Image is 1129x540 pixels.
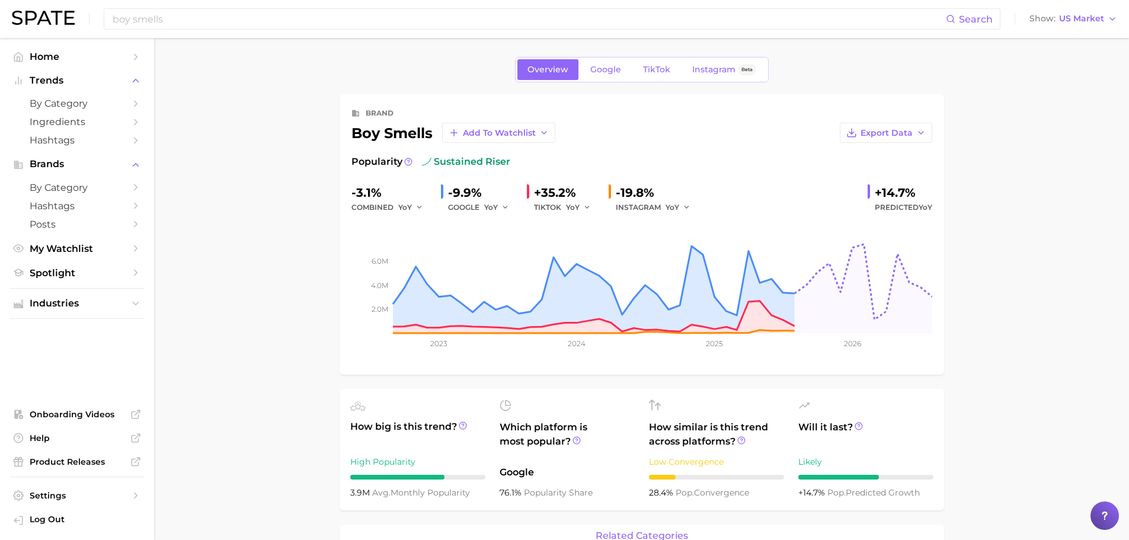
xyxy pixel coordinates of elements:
[580,59,631,80] a: Google
[484,202,498,212] span: YoY
[500,465,635,480] span: Google
[30,433,124,443] span: Help
[649,487,676,498] span: 28.4%
[798,487,827,498] span: +14.7%
[524,487,593,498] span: popularity share
[692,65,735,75] span: Instagram
[350,420,485,449] span: How big is this trend?
[350,475,485,480] div: 7 / 10
[1059,15,1104,22] span: US Market
[422,155,510,169] span: sustained riser
[861,128,913,138] span: Export Data
[398,200,424,215] button: YoY
[9,487,145,504] a: Settings
[484,200,510,215] button: YoY
[534,200,599,215] div: TIKTOK
[840,123,932,143] button: Export Data
[527,65,568,75] span: Overview
[372,487,470,498] span: monthly popularity
[30,51,124,62] span: Home
[798,475,933,480] div: 6 / 10
[500,487,524,498] span: 76.1%
[534,183,599,202] div: +35.2%
[448,183,517,202] div: -9.9%
[616,183,699,202] div: -19.8%
[566,202,580,212] span: YoY
[9,264,145,282] a: Spotlight
[9,197,145,215] a: Hashtags
[706,339,723,348] tspan: 2025
[350,455,485,469] div: High Popularity
[30,159,124,170] span: Brands
[12,11,75,25] img: SPATE
[9,178,145,197] a: by Category
[30,75,124,86] span: Trends
[643,65,670,75] span: TikTok
[843,339,861,348] tspan: 2026
[9,155,145,173] button: Brands
[500,420,635,459] span: Which platform is most popular?
[9,131,145,149] a: Hashtags
[633,59,680,80] a: TikTok
[875,183,932,202] div: +14.7%
[30,98,124,109] span: by Category
[798,420,933,449] span: Will it last?
[463,128,536,138] span: Add to Watchlist
[372,487,391,498] abbr: average
[30,456,124,467] span: Product Releases
[30,135,124,146] span: Hashtags
[649,455,784,469] div: Low Convergence
[30,219,124,230] span: Posts
[9,215,145,234] a: Posts
[30,182,124,193] span: by Category
[398,202,412,212] span: YoY
[422,157,431,167] img: sustained riser
[111,9,946,29] input: Search here for a brand, industry, or ingredient
[798,455,933,469] div: Likely
[30,267,124,279] span: Spotlight
[9,295,145,312] button: Industries
[566,200,591,215] button: YoY
[30,490,124,501] span: Settings
[9,47,145,66] a: Home
[430,339,447,348] tspan: 2023
[649,420,784,449] span: How similar is this trend across platforms?
[590,65,621,75] span: Google
[1026,11,1120,27] button: ShowUS Market
[682,59,766,80] a: InstagramBeta
[827,487,846,498] abbr: popularity index
[827,487,920,498] span: predicted growth
[9,72,145,90] button: Trends
[649,475,784,480] div: 2 / 10
[517,59,578,80] a: Overview
[30,298,124,309] span: Industries
[366,106,394,120] div: brand
[9,239,145,258] a: My Watchlist
[9,113,145,131] a: Ingredients
[9,453,145,471] a: Product Releases
[666,202,679,212] span: YoY
[9,510,145,531] a: Log out. Currently logged in with e-mail jpascucci@yellowwoodpartners.com.
[351,155,402,169] span: Popularity
[30,116,124,127] span: Ingredients
[9,429,145,447] a: Help
[9,405,145,423] a: Onboarding Videos
[676,487,749,498] span: convergence
[875,200,932,215] span: Predicted
[616,200,699,215] div: INSTAGRAM
[666,200,691,215] button: YoY
[351,200,431,215] div: combined
[9,94,145,113] a: by Category
[30,514,135,525] span: Log Out
[919,203,932,212] span: YoY
[676,487,694,498] abbr: popularity index
[741,65,753,75] span: Beta
[30,409,124,420] span: Onboarding Videos
[959,14,993,25] span: Search
[351,123,555,143] div: boy smells
[448,200,517,215] div: GOOGLE
[350,487,372,498] span: 3.9m
[351,183,431,202] div: -3.1%
[442,123,555,143] button: Add to Watchlist
[1029,15,1056,22] span: Show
